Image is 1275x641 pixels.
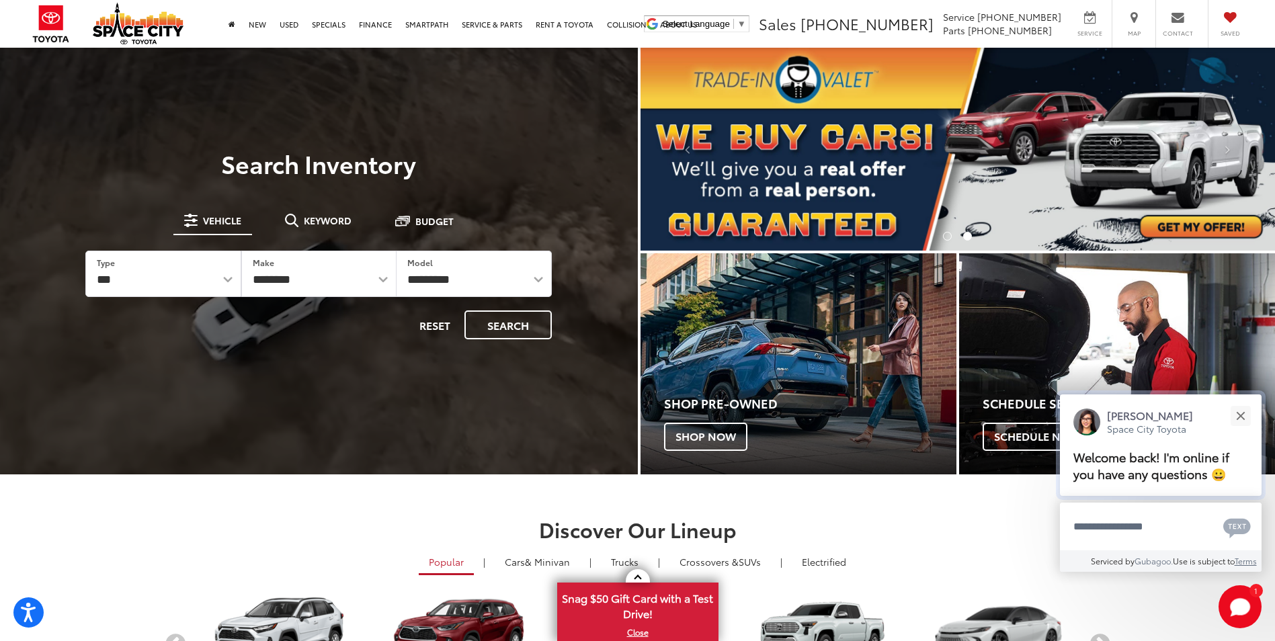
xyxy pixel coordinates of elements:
span: Crossovers & [680,555,739,568]
a: Gubagoo. [1135,555,1173,566]
span: Welcome back! I'm online if you have any questions 😀 [1073,448,1229,482]
img: Space City Toyota [93,3,183,44]
h4: Schedule Service [983,397,1275,411]
button: Close [1226,401,1255,430]
span: Sales [759,13,796,34]
a: Schedule Service Schedule Now [959,253,1275,474]
a: Cars [495,550,580,573]
button: Click to view next picture. [1180,75,1275,224]
li: | [777,555,786,568]
span: Service [1075,29,1105,38]
span: ​ [733,19,734,29]
span: Contact [1163,29,1193,38]
span: Schedule Now [983,423,1092,451]
button: Search [464,310,552,339]
h4: Shop Pre-Owned [664,397,956,411]
li: | [586,555,595,568]
span: Map [1119,29,1149,38]
span: Parts [943,24,965,37]
span: Keyword [304,216,352,225]
span: & Minivan [525,555,570,568]
span: ▼ [737,19,746,29]
svg: Start Chat [1219,585,1262,628]
span: Vehicle [203,216,241,225]
label: Make [253,257,274,268]
span: [PHONE_NUMBER] [968,24,1052,37]
li: | [655,555,663,568]
div: Close[PERSON_NAME]Space City ToyotaWelcome back! I'm online if you have any questions 😀Type your ... [1060,394,1262,572]
span: [PHONE_NUMBER] [800,13,934,34]
span: Use is subject to [1173,555,1235,566]
a: Popular [419,550,474,575]
span: Saved [1215,29,1245,38]
span: Select Language [663,19,730,29]
button: Chat with SMS [1219,511,1255,542]
a: Trucks [601,550,649,573]
a: Select Language​ [663,19,746,29]
a: Shop Pre-Owned Shop Now [641,253,956,474]
a: SUVs [669,550,771,573]
span: [PHONE_NUMBER] [977,10,1061,24]
li: | [480,555,489,568]
a: Electrified [792,550,856,573]
svg: Text [1223,517,1251,538]
textarea: Type your message [1060,503,1262,551]
span: Snag $50 Gift Card with a Test Drive! [559,584,717,625]
span: Shop Now [664,423,747,451]
a: Terms [1235,555,1257,566]
button: Reset [408,310,462,339]
button: Click to view previous picture. [641,75,736,224]
h2: Discover Our Lineup [164,518,1112,540]
span: Serviced by [1091,555,1135,566]
div: Toyota [641,253,956,474]
p: [PERSON_NAME] [1107,408,1193,423]
label: Type [97,257,115,268]
div: Toyota [959,253,1275,474]
p: Space City Toyota [1107,423,1193,435]
span: Service [943,10,975,24]
label: Model [407,257,433,268]
h3: Search Inventory [56,150,581,177]
span: 1 [1254,587,1258,593]
button: Toggle Chat Window [1219,585,1262,628]
span: Budget [415,216,454,226]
